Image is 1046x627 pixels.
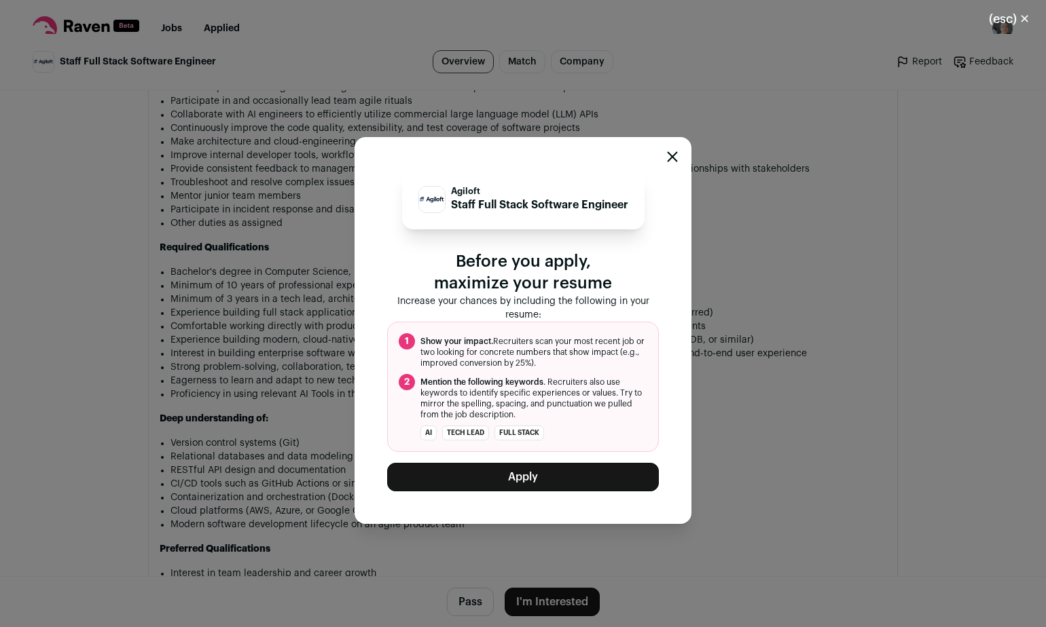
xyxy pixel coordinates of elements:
p: Staff Full Stack Software Engineer [451,197,628,213]
span: . Recruiters also use keywords to identify specific experiences or values. Try to mirror the spel... [420,377,647,420]
p: Before you apply, maximize your resume [387,251,659,294]
button: Close modal [973,4,1046,34]
span: Mention the following keywords [420,378,543,386]
span: 2 [399,374,415,390]
li: tech lead [442,425,489,440]
span: Recruiters scan your most recent job or two looking for concrete numbers that show impact (e.g., ... [420,336,647,368]
button: Apply [387,463,659,491]
span: 1 [399,333,415,349]
button: Close modal [667,151,678,162]
img: cf0838c98d3ef2568c07768e40122c08ae4db567c52e17e2cbe9f3ba7ea046a0.jpg [419,187,445,212]
li: full stack [494,425,544,440]
p: Increase your chances by including the following in your resume: [387,294,659,322]
li: AI [420,425,437,440]
p: Agiloft [451,186,628,197]
span: Show your impact. [420,337,493,345]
